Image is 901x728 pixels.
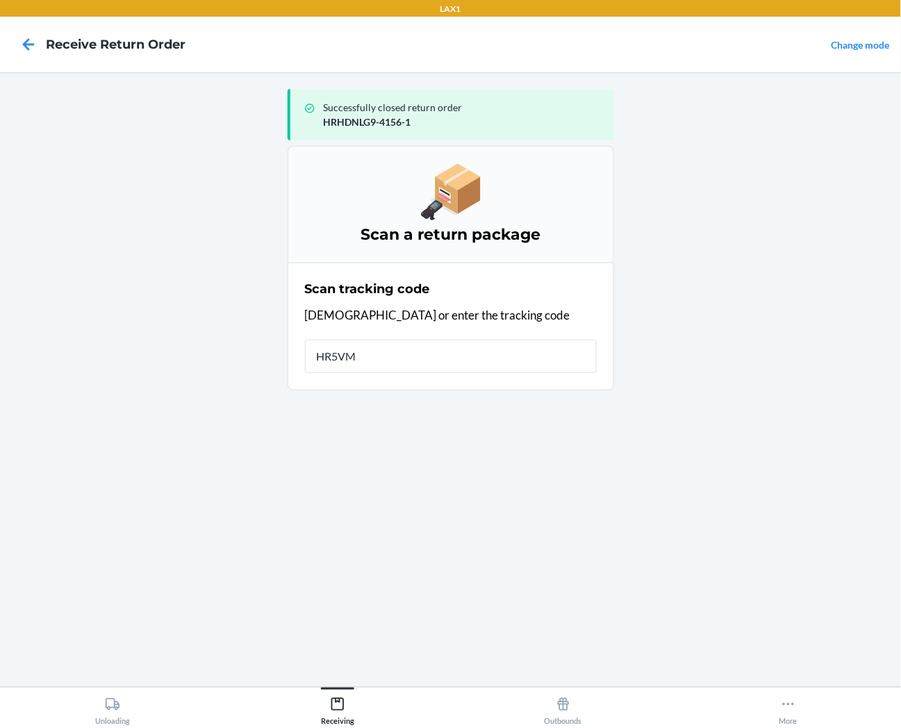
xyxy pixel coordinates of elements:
p: [DEMOGRAPHIC_DATA] or enter the tracking code [305,306,597,324]
button: Outbounds [451,688,676,726]
div: More [779,691,797,726]
button: More [676,688,901,726]
div: Unloading [95,691,130,726]
p: Successfully closed return order [324,100,603,115]
p: LAX1 [440,3,461,15]
h3: Scan a return package [305,224,597,246]
div: Receiving [321,691,354,726]
input: Tracking code [305,340,597,373]
button: Receiving [225,688,450,726]
p: HRHDNLG9-4156-1 [324,115,603,129]
h4: Receive Return Order [46,35,185,53]
a: Change mode [832,39,890,51]
h2: Scan tracking code [305,280,430,298]
div: Outbounds [545,691,582,726]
